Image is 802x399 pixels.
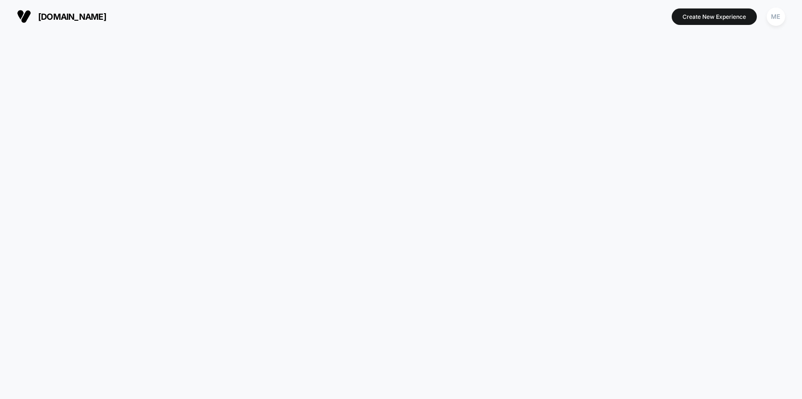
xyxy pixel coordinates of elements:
span: [DOMAIN_NAME] [38,12,106,22]
img: Visually logo [17,9,31,24]
button: ME [764,7,788,26]
button: [DOMAIN_NAME] [14,9,109,24]
button: Create New Experience [672,8,757,25]
div: ME [767,8,785,26]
